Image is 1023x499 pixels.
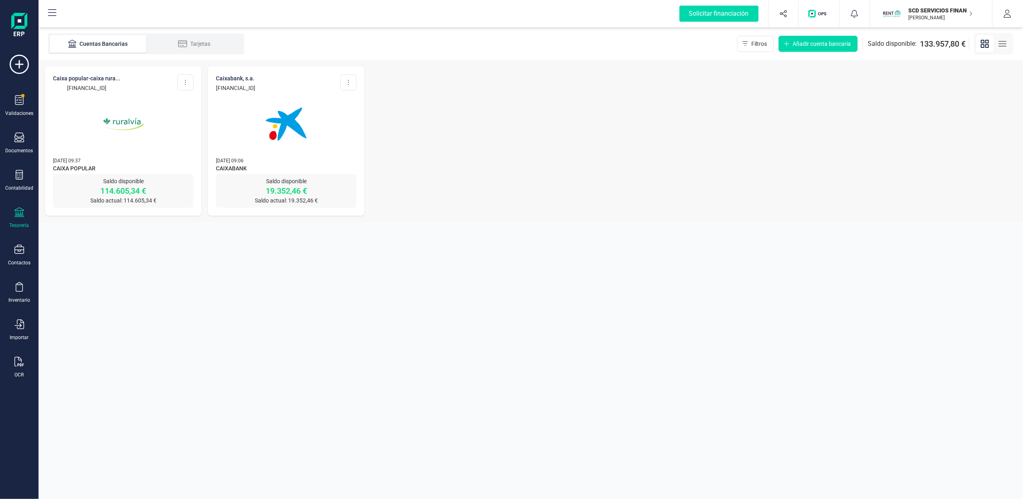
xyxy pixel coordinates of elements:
[909,6,973,14] p: SCD SERVICIOS FINANCIEROS SL
[5,110,33,117] div: Validaciones
[53,185,193,196] p: 114.605,34 €
[216,158,244,164] span: [DATE] 09:06
[53,158,81,164] span: [DATE] 09:37
[53,196,193,205] p: Saldo actual: 114.605,34 €
[10,334,29,341] div: Importar
[679,6,759,22] div: Solicitar financiación
[216,185,356,196] p: 19.352,46 €
[920,38,966,49] span: 133.957,80 €
[6,147,33,154] div: Documentos
[779,36,858,52] button: Añadir cuenta bancaria
[803,1,834,27] button: Logo de OPS
[162,40,226,48] div: Tarjetas
[11,13,27,39] img: Logo Finanedi
[883,5,901,22] img: SC
[216,164,356,174] span: CAIXABANK
[66,40,130,48] div: Cuentas Bancarias
[53,164,193,174] span: CAIXA POPULAR
[880,1,982,27] button: SCSCD SERVICIOS FINANCIEROS SL[PERSON_NAME]
[808,10,830,18] img: Logo de OPS
[793,40,851,48] span: Añadir cuenta bancaria
[868,39,917,49] span: Saldo disponible:
[8,260,31,266] div: Contactos
[53,74,120,82] p: CAIXA POPULAR-CAIXA RURA...
[216,196,356,205] p: Saldo actual: 19.352,46 €
[216,84,255,92] p: [FINANCIAL_ID]
[15,372,24,378] div: OCR
[5,185,33,191] div: Contabilidad
[670,1,768,27] button: Solicitar financiación
[8,297,30,303] div: Inventario
[10,222,29,229] div: Tesorería
[751,40,767,48] span: Filtros
[909,14,973,21] p: [PERSON_NAME]
[216,177,356,185] p: Saldo disponible
[216,74,255,82] p: CAIXABANK, S.A.
[53,177,193,185] p: Saldo disponible
[53,84,120,92] p: [FINANCIAL_ID]
[737,36,774,52] button: Filtros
